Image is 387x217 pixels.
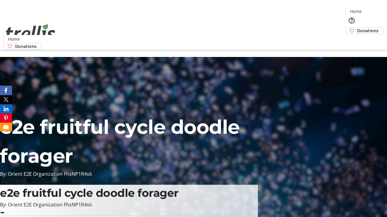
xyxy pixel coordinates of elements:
[4,36,23,42] a: Home
[346,34,358,46] button: Cart
[346,8,365,14] a: Home
[357,27,379,34] span: Donations
[4,17,57,48] img: Orient E2E Organization FhsNP1R4s6's Logo
[350,8,362,14] span: Home
[346,14,358,27] button: Help
[346,27,383,34] a: Donations
[8,36,20,42] span: Home
[4,43,41,50] a: Donations
[15,43,37,49] span: Donations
